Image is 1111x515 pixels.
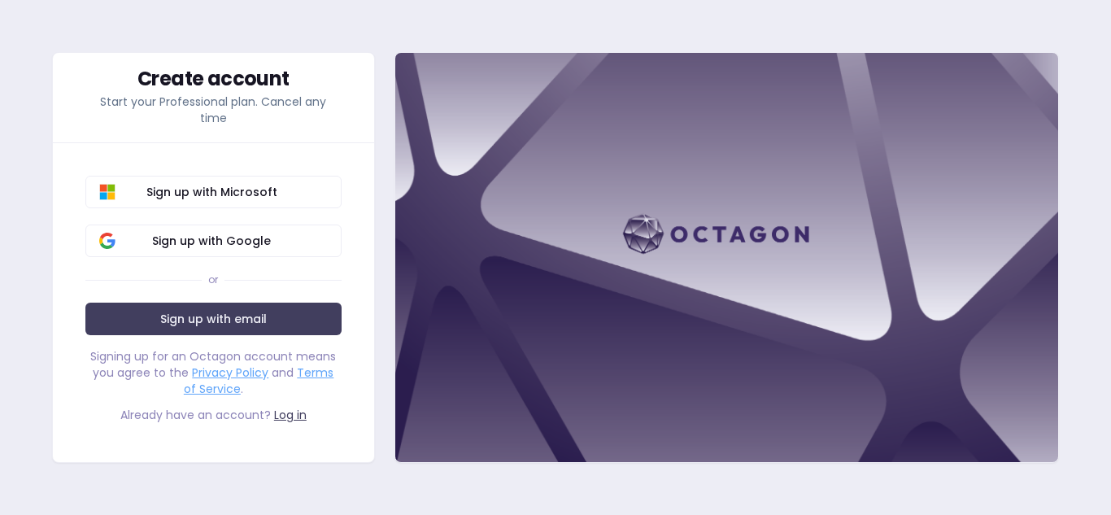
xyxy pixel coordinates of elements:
button: Sign up with Microsoft [85,176,342,208]
a: Terms of Service [184,364,334,397]
a: Log in [274,407,307,423]
span: Sign up with Google [96,233,328,249]
div: Already have an account? [85,407,342,423]
div: Create account [85,69,342,89]
a: Privacy Policy [192,364,268,381]
p: Start your Professional plan. Cancel any time [85,94,342,126]
button: Sign up with Google [85,225,342,257]
a: Sign up with email [85,303,342,335]
span: Sign up with Microsoft [96,184,328,200]
div: or [208,273,218,286]
div: Signing up for an Octagon account means you agree to the and . [85,348,342,397]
